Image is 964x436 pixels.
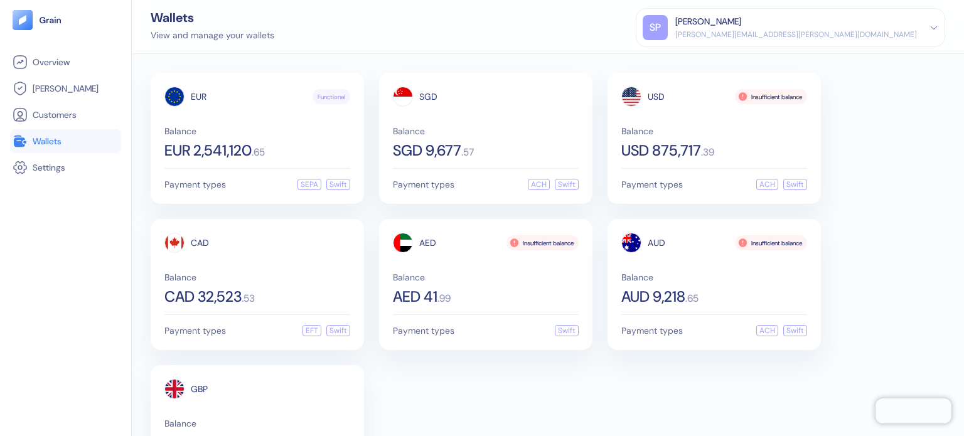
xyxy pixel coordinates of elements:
div: [PERSON_NAME] [675,15,741,28]
img: logo-tablet-V2.svg [13,10,33,30]
div: Insufficient balance [506,235,579,250]
div: View and manage your wallets [151,29,274,42]
span: GBP [191,385,208,393]
span: Payment types [621,180,683,189]
span: . 39 [701,147,714,157]
div: Swift [555,179,579,190]
span: . 99 [437,294,451,304]
div: ACH [756,179,778,190]
span: Functional [318,92,345,102]
a: [PERSON_NAME] [13,81,119,96]
span: AUD 9,218 [621,289,685,304]
span: Payment types [621,326,683,335]
span: AUD [648,238,665,247]
span: AED 41 [393,289,437,304]
span: Balance [164,127,350,136]
span: . 57 [461,147,474,157]
span: USD 875,717 [621,143,701,158]
span: EUR [191,92,206,101]
span: Balance [164,419,350,428]
span: Settings [33,161,65,174]
div: Insufficient balance [735,89,807,104]
div: Swift [326,179,350,190]
span: Balance [393,273,579,282]
div: Wallets [151,11,274,24]
span: Payment types [164,326,226,335]
span: USD [648,92,665,101]
div: Swift [326,325,350,336]
iframe: Chatra live chat [876,398,951,423]
span: Payment types [393,326,454,335]
span: Payment types [164,180,226,189]
span: Payment types [393,180,454,189]
div: ACH [756,325,778,336]
span: Balance [621,127,807,136]
div: Swift [555,325,579,336]
div: ACH [528,179,550,190]
span: . 65 [252,147,265,157]
img: logo [39,16,62,24]
div: EFT [303,325,321,336]
span: EUR 2,541,120 [164,143,252,158]
a: Customers [13,107,119,122]
span: AED [419,238,436,247]
span: Overview [33,56,70,68]
span: Balance [393,127,579,136]
span: CAD 32,523 [164,289,242,304]
a: Overview [13,55,119,70]
span: . 53 [242,294,255,304]
span: [PERSON_NAME] [33,82,99,95]
div: [PERSON_NAME][EMAIL_ADDRESS][PERSON_NAME][DOMAIN_NAME] [675,29,917,40]
span: Balance [621,273,807,282]
span: SGD [419,92,437,101]
a: Wallets [13,134,119,149]
div: Swift [783,325,807,336]
span: . 65 [685,294,699,304]
span: SGD 9,677 [393,143,461,158]
span: Wallets [33,135,62,147]
div: Swift [783,179,807,190]
a: Settings [13,160,119,175]
span: Customers [33,109,77,121]
span: CAD [191,238,209,247]
div: SEPA [297,179,321,190]
div: Insufficient balance [735,235,807,250]
div: SP [643,15,668,40]
span: Balance [164,273,350,282]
